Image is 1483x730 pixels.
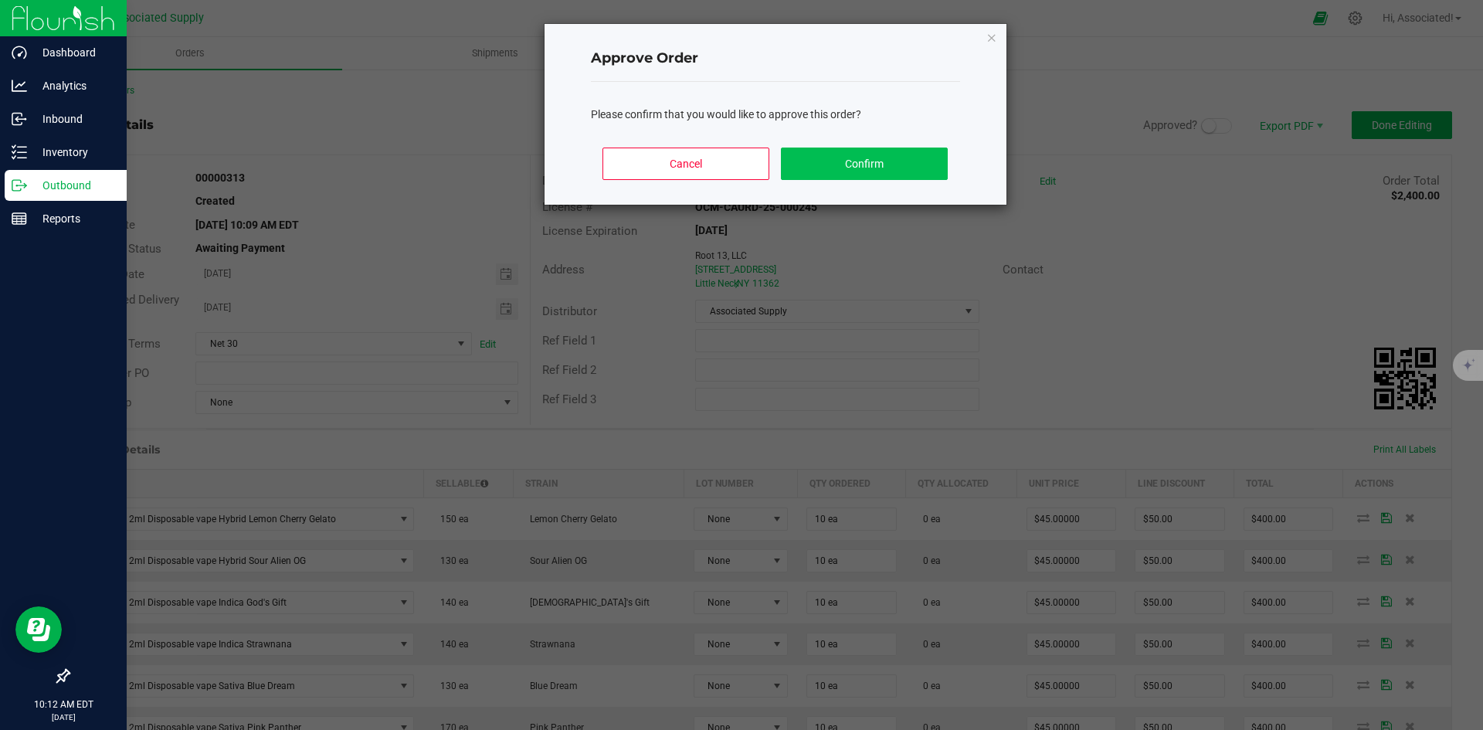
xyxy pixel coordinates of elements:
[7,711,120,723] p: [DATE]
[591,49,960,69] h4: Approve Order
[27,209,120,228] p: Reports
[27,76,120,95] p: Analytics
[27,143,120,161] p: Inventory
[781,148,947,180] button: Confirm
[15,606,62,653] iframe: Resource center
[12,144,27,160] inline-svg: Inventory
[27,176,120,195] p: Outbound
[12,78,27,93] inline-svg: Analytics
[591,107,960,123] div: Please confirm that you would like to approve this order?
[12,178,27,193] inline-svg: Outbound
[12,211,27,226] inline-svg: Reports
[27,110,120,128] p: Inbound
[12,111,27,127] inline-svg: Inbound
[986,28,997,46] button: Close
[12,45,27,60] inline-svg: Dashboard
[602,148,769,180] button: Cancel
[7,698,120,711] p: 10:12 AM EDT
[27,43,120,62] p: Dashboard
